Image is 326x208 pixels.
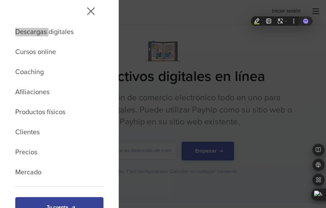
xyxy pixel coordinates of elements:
[15,66,103,78] a: Coaching
[15,26,103,38] a: Descargas digitales
[15,126,103,138] a: Clientes
[15,167,103,178] a: Mercado
[15,146,103,158] a: Precios
[15,86,103,98] a: Afiliaciones
[15,46,103,58] a: Cursos online
[15,106,103,118] a: Productos físicos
